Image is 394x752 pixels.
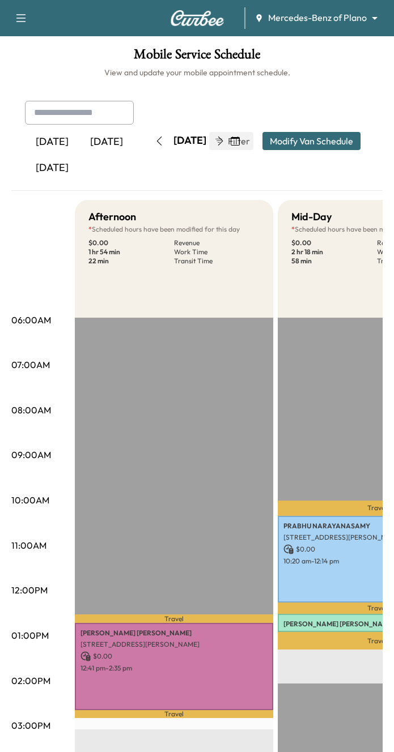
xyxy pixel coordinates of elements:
h6: View and update your mobile appointment schedule. [11,67,383,78]
p: 08:00AM [11,403,51,417]
p: 10:00AM [11,493,49,507]
p: Scheduled hours have been modified for this day [88,225,260,234]
h5: Mid-Day [291,209,332,225]
p: 12:41 pm - 2:35 pm [81,664,268,673]
img: Curbee Logo [170,10,224,26]
p: $ 0.00 [88,238,174,247]
p: [PERSON_NAME] [PERSON_NAME] [81,629,268,638]
div: [DATE] [173,134,206,148]
p: [STREET_ADDRESS][PERSON_NAME] [81,640,268,649]
p: 07:00AM [11,358,50,371]
p: 11:00AM [11,539,46,552]
p: Transit Time [174,257,260,266]
h1: Mobile Service Schedule [11,48,383,67]
div: [DATE] [25,155,79,181]
div: [DATE] [25,129,79,155]
span: Mercedes-Benz of Plano [268,11,367,24]
p: 58 min [291,257,377,266]
p: 12:00PM [11,583,48,597]
p: 09:00AM [11,448,51,462]
p: 01:00PM [11,629,49,642]
h5: Afternoon [88,209,136,225]
p: Work Time [174,247,260,257]
p: 1 hr 54 min [88,247,174,257]
button: Modify Van Schedule [262,132,361,150]
p: 03:00PM [11,719,50,732]
p: Revenue [174,238,260,247]
p: 22 min [88,257,174,266]
p: $ 0.00 [81,651,268,661]
p: $ 0.00 [291,238,377,247]
p: Travel [75,614,273,623]
div: [DATE] [79,129,134,155]
p: 06:00AM [11,313,51,327]
p: Travel [75,710,273,719]
span: Filter [228,134,248,148]
p: 2 hr 18 min [291,247,377,257]
p: 02:00PM [11,674,50,687]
